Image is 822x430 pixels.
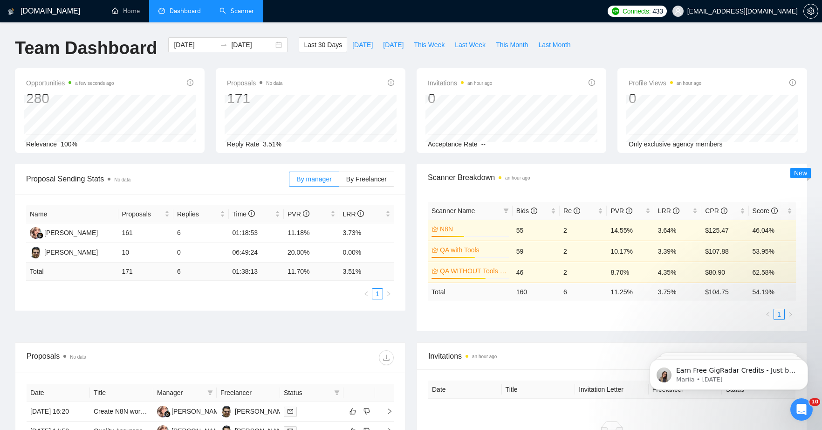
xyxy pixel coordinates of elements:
th: Replies [173,205,229,223]
span: dashboard [158,7,165,14]
span: Last 30 Days [304,40,342,50]
td: $80.90 [701,262,748,283]
td: 59 [513,241,560,262]
span: Status [284,388,330,398]
span: info-circle [673,208,679,214]
span: 100% [61,140,77,148]
input: Start date [174,40,216,50]
a: homeHome [112,7,140,15]
iframe: Intercom notifications message [636,340,822,405]
td: 01:38:13 [229,263,284,281]
span: crown [432,226,438,232]
li: Previous Page [762,309,774,320]
time: an hour ago [472,354,497,359]
span: left [363,291,369,297]
td: 06:49:24 [229,243,284,263]
span: Profile Views [629,77,701,89]
span: info-circle [771,208,778,214]
span: [DATE] [352,40,373,50]
time: an hour ago [505,175,530,180]
span: Relevance [26,140,57,148]
span: 3.51% [263,140,281,148]
a: QA with Tools [440,245,507,255]
th: Date [428,381,502,399]
td: 11.70 % [284,263,339,281]
span: user [675,8,681,14]
span: Scanner Breakdown [428,172,796,183]
td: 2 [560,241,607,262]
span: Only exclusive agency members [629,140,723,148]
h1: Team Dashboard [15,37,157,59]
th: Invitation Letter [575,381,649,399]
th: Proposals [118,205,174,223]
img: AS [30,227,41,239]
span: 433 [652,6,663,16]
li: Next Page [785,309,796,320]
span: dislike [363,408,370,415]
button: This Month [491,37,533,52]
div: [PERSON_NAME] [44,228,98,238]
button: setting [803,4,818,19]
th: Date [27,384,90,402]
td: 0.00% [339,243,395,263]
td: 6 [173,263,229,281]
img: PB [30,247,41,258]
button: left [762,309,774,320]
img: gigradar-bm.png [37,232,43,239]
td: 54.19 % [749,283,796,301]
td: $125.47 [701,220,748,241]
span: filter [332,386,342,400]
span: filter [501,204,511,218]
li: 1 [774,309,785,320]
span: filter [334,390,340,395]
button: like [347,406,358,417]
span: mail [288,409,293,414]
span: No data [70,354,86,360]
span: [DATE] [383,40,404,50]
td: 3.64% [654,220,701,241]
td: 20.00% [284,243,339,263]
iframe: Intercom live chat [790,398,813,421]
span: Scanner Name [432,207,475,215]
td: 10.17% [607,241,654,262]
button: download [379,350,394,365]
td: 62.58% [749,262,796,283]
span: Invitations [428,77,492,89]
a: 1 [774,309,784,319]
a: searchScanner [219,7,254,15]
td: Total [428,283,513,301]
span: info-circle [531,208,537,214]
span: LRR [343,210,364,218]
button: [DATE] [378,37,409,52]
td: 161 [118,223,174,243]
div: [PERSON_NAME] [44,247,98,257]
time: an hour ago [677,81,701,86]
td: 0 [173,243,229,263]
span: info-circle [626,208,632,214]
div: 171 [227,90,282,107]
img: logo [8,4,14,19]
td: 53.95% [749,241,796,262]
td: 46.04% [749,220,796,241]
td: 2 [560,220,607,241]
button: Last 30 Days [299,37,347,52]
button: Last Week [450,37,491,52]
span: Acceptance Rate [428,140,478,148]
span: info-circle [248,210,255,217]
th: Name [26,205,118,223]
span: left [765,312,771,317]
td: 3.75 % [654,283,701,301]
td: 171 [118,263,174,281]
span: info-circle [357,210,364,217]
span: Proposals [122,209,163,219]
span: info-circle [789,79,796,86]
td: 11.25 % [607,283,654,301]
span: By manager [296,175,331,183]
span: info-circle [303,210,309,217]
img: gigradar-bm.png [164,411,171,417]
span: Last Month [538,40,570,50]
span: Re [563,207,580,215]
a: setting [803,7,818,15]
